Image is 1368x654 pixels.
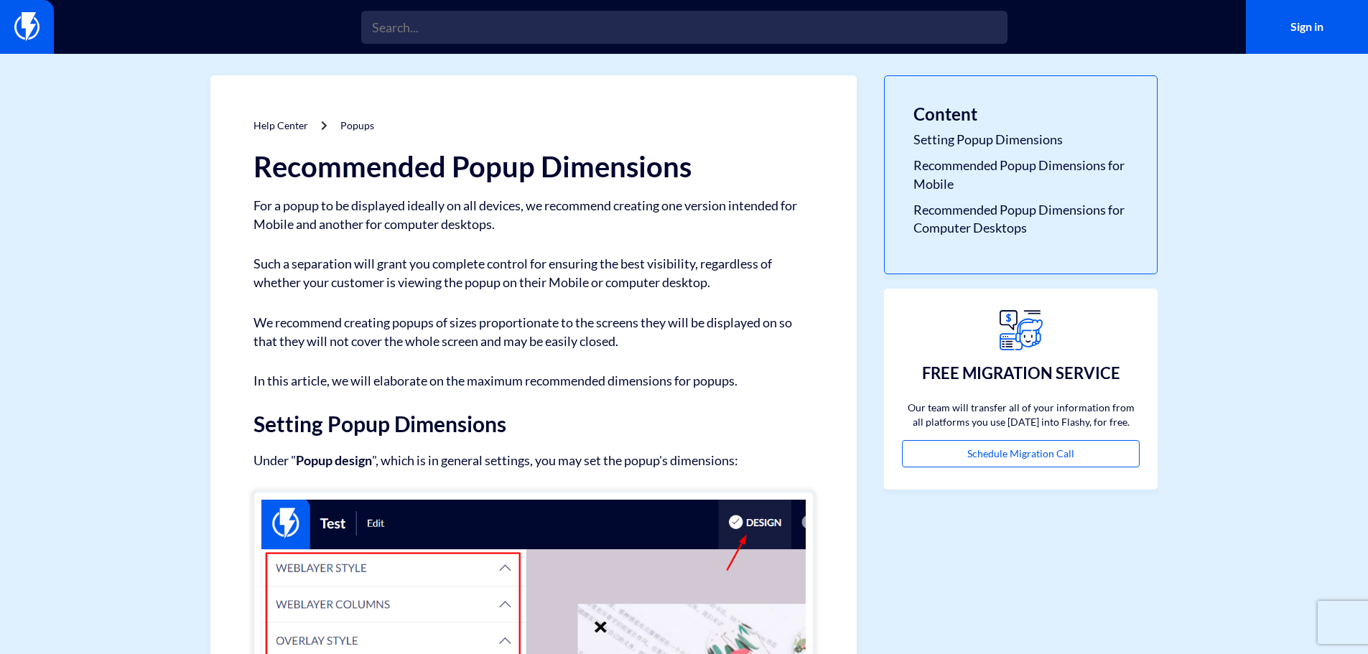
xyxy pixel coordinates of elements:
[253,119,308,131] a: Help Center
[361,11,1008,44] input: Search...
[913,105,1128,123] h3: Content
[253,197,814,233] p: For a popup to be displayed ideally on all devices, we recommend creating one version intended fo...
[902,440,1140,467] a: Schedule Migration Call
[913,131,1128,149] a: Setting Popup Dimensions
[913,157,1128,193] a: Recommended Popup Dimensions for Mobile
[253,450,814,470] p: Under " ", which is in general settings, you may set the popup's dimensions:
[253,412,814,436] h2: Setting Popup Dimensions
[296,452,372,468] strong: Popup design
[253,372,814,391] p: In this article, we will elaborate on the maximum recommended dimensions for popups.
[922,365,1120,382] h3: FREE MIGRATION SERVICE
[913,201,1128,238] a: Recommended Popup Dimensions for Computer Desktops
[253,255,814,291] p: Such a separation will grant you complete control for ensuring the best visibility, regardless of...
[340,119,374,131] a: Popups
[902,401,1140,429] p: Our team will transfer all of your information from all platforms you use [DATE] into Flashy, for...
[253,151,814,182] h1: Recommended Popup Dimensions
[253,314,814,350] p: We recommend creating popups of sizes proportionate to the screens they will be displayed on so t...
